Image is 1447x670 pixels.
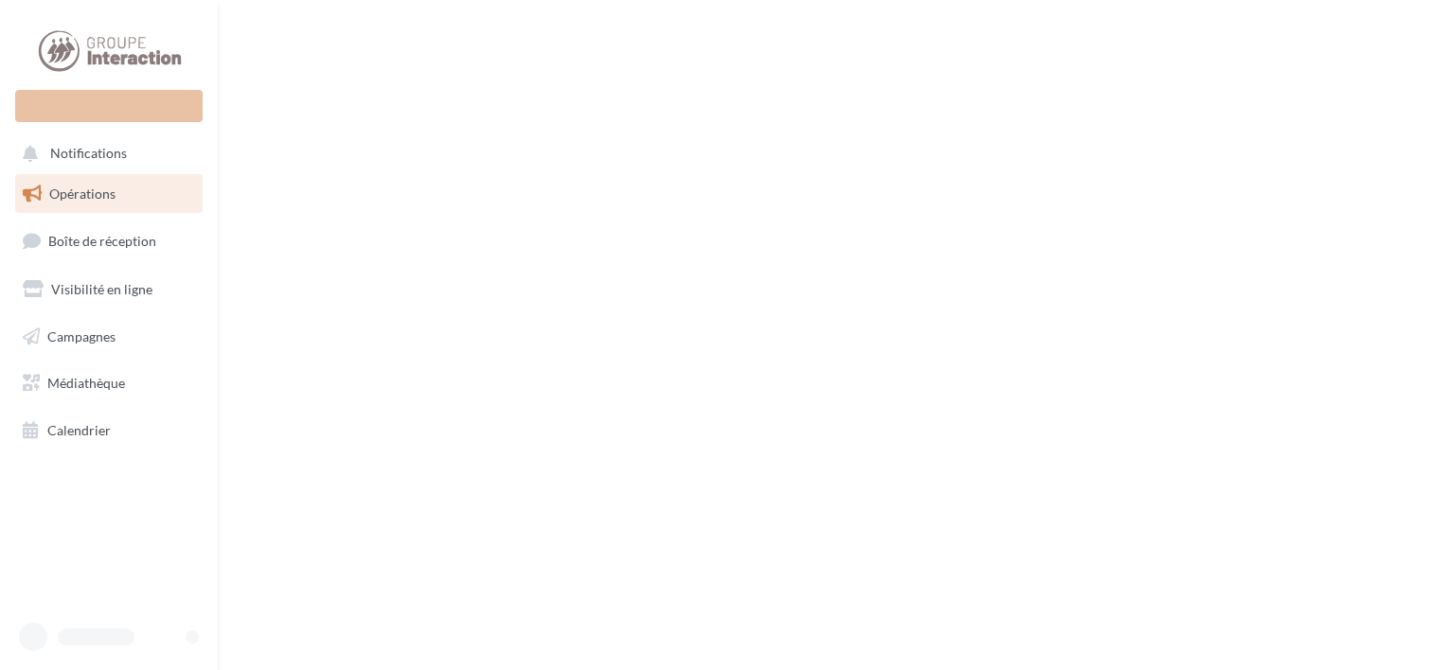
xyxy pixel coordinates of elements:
[48,233,156,249] span: Boîte de réception
[50,146,127,162] span: Notifications
[11,363,206,403] a: Médiathèque
[47,327,116,344] span: Campagnes
[11,411,206,450] a: Calendrier
[15,90,203,122] div: Nouvelle campagne
[49,185,116,202] span: Opérations
[51,281,152,297] span: Visibilité en ligne
[47,375,125,391] span: Médiathèque
[11,174,206,214] a: Opérations
[11,270,206,309] a: Visibilité en ligne
[11,220,206,261] a: Boîte de réception
[47,422,111,438] span: Calendrier
[11,317,206,357] a: Campagnes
